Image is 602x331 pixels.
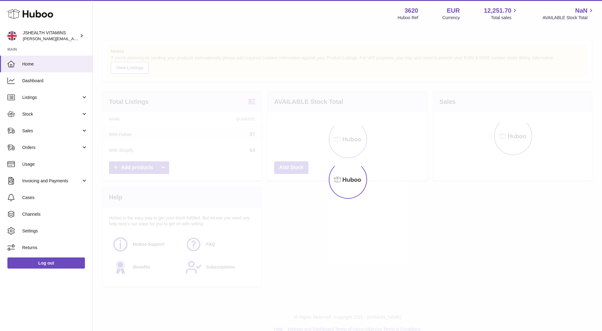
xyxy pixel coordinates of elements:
a: NaN AVAILABLE Stock Total [542,6,595,21]
span: Stock [22,111,81,117]
span: Orders [22,145,81,151]
strong: 3620 [404,6,418,15]
div: Currency [442,15,460,21]
span: Returns [22,245,88,251]
div: JSHEALTH VITAMINS [23,30,78,42]
span: Channels [22,211,88,217]
span: Dashboard [22,78,88,84]
a: 12,251.70 Total sales [484,6,518,21]
span: 12,251.70 [484,6,511,15]
span: NaN [575,6,587,15]
span: Invoicing and Payments [22,178,81,184]
span: Listings [22,95,81,100]
span: Cases [22,195,88,201]
span: Total sales [491,15,518,21]
img: francesca@jshealthvitamins.com [7,31,17,40]
strong: EUR [447,6,460,15]
span: Sales [22,128,81,134]
div: Huboo Ref [398,15,418,21]
a: Log out [7,257,85,269]
span: Home [22,61,88,67]
span: Usage [22,161,88,167]
span: Settings [22,228,88,234]
span: AVAILABLE Stock Total [542,15,595,21]
span: [PERSON_NAME][EMAIL_ADDRESS][DOMAIN_NAME] [23,36,124,41]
